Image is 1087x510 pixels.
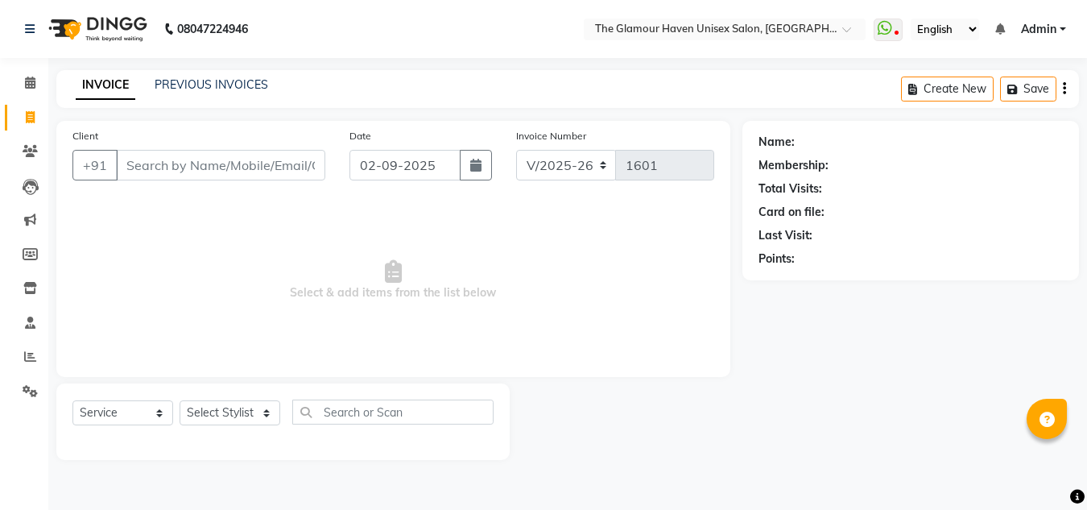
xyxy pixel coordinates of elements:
div: Last Visit: [758,227,812,244]
b: 08047224946 [177,6,248,52]
div: Points: [758,251,795,267]
div: Name: [758,134,795,151]
div: Total Visits: [758,180,822,197]
a: INVOICE [76,71,135,100]
input: Search or Scan [292,400,494,425]
div: Card on file: [758,204,825,221]
button: Save [1000,77,1056,102]
input: Search by Name/Mobile/Email/Code [116,150,325,180]
div: Membership: [758,157,829,174]
img: logo [41,6,151,52]
label: Invoice Number [516,129,586,143]
label: Date [349,129,371,143]
label: Client [72,129,98,143]
span: Admin [1021,21,1056,38]
span: Select & add items from the list below [72,200,714,361]
button: +91 [72,150,118,180]
button: Create New [901,77,994,102]
iframe: chat widget [1019,446,1071,494]
a: PREVIOUS INVOICES [155,77,268,92]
